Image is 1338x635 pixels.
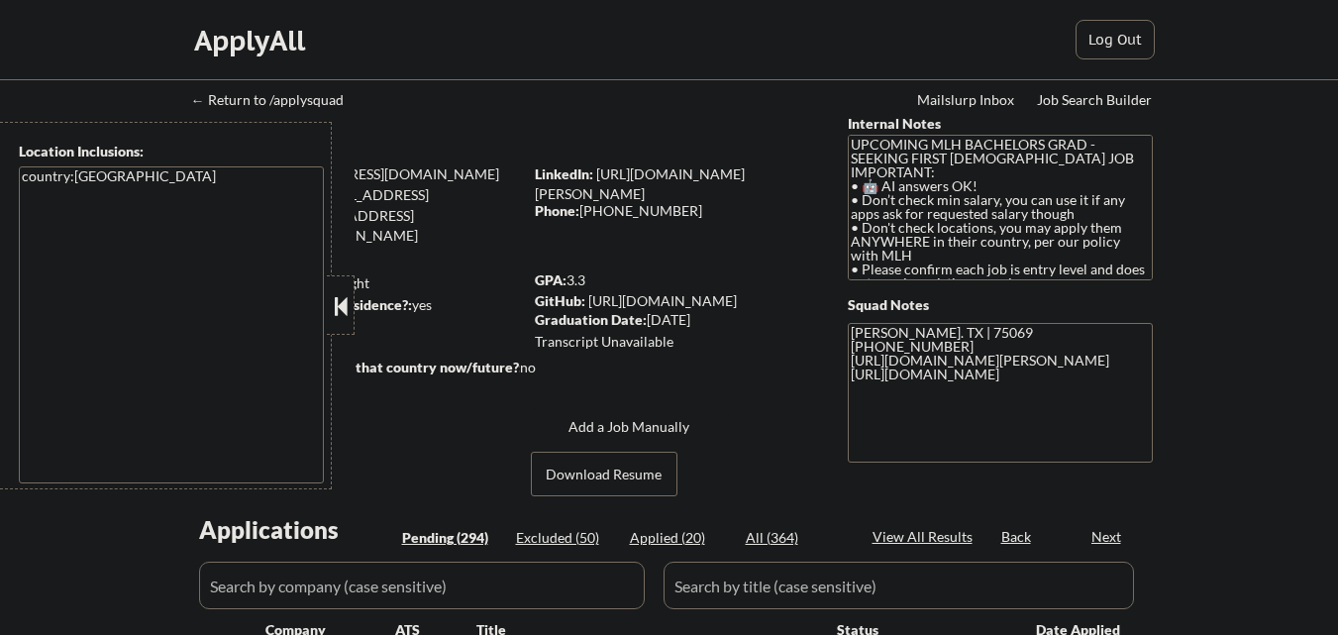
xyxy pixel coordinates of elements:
a: Mailslurp Inbox [917,92,1016,112]
div: [PERSON_NAME] [193,129,600,154]
input: Search by title (case sensitive) [664,562,1134,609]
div: Next [1091,527,1123,547]
div: [EMAIL_ADDRESS][PERSON_NAME][DOMAIN_NAME] [193,206,522,245]
div: Pending (294) [402,528,501,548]
strong: GPA: [535,271,566,288]
div: [DATE] [535,310,815,330]
strong: Phone: [535,202,579,219]
div: Internal Notes [848,114,1153,134]
input: Search by company (case sensitive) [199,562,645,609]
button: Log Out [1076,20,1155,59]
div: Squad Notes [848,295,1153,315]
div: Job Search Builder [1037,93,1153,107]
strong: Will need Visa to work in that country now/future?: [193,359,523,375]
div: no [520,358,576,377]
div: ApplyAll [194,24,311,57]
div: Mailslurp Inbox [917,93,1016,107]
a: ← Return to /applysquad [191,92,362,112]
a: [URL][DOMAIN_NAME][PERSON_NAME] [535,165,745,202]
div: All (364) [746,528,845,548]
a: [URL][DOMAIN_NAME] [588,292,737,309]
div: Location Inclusions: [19,142,324,161]
div: ← Return to /applysquad [191,93,362,107]
div: 15 sent / 250 bought [192,273,522,293]
strong: GitHub: [535,292,585,309]
div: [EMAIL_ADDRESS][DOMAIN_NAME] [194,185,522,224]
div: 3.3 [535,270,818,290]
strong: LinkedIn: [535,165,593,182]
div: [PHONE_NUMBER] [535,201,815,221]
strong: Graduation Date: [535,311,647,328]
div: Applications [199,518,395,542]
button: Download Resume [531,452,677,496]
button: Add a Job Manually [529,408,729,446]
a: Job Search Builder [1037,92,1153,112]
div: View All Results [873,527,978,547]
div: Applied (20) [630,528,729,548]
div: Excluded (50) [516,528,615,548]
div: Back [1001,527,1033,547]
div: [EMAIL_ADDRESS][DOMAIN_NAME] [194,164,522,184]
